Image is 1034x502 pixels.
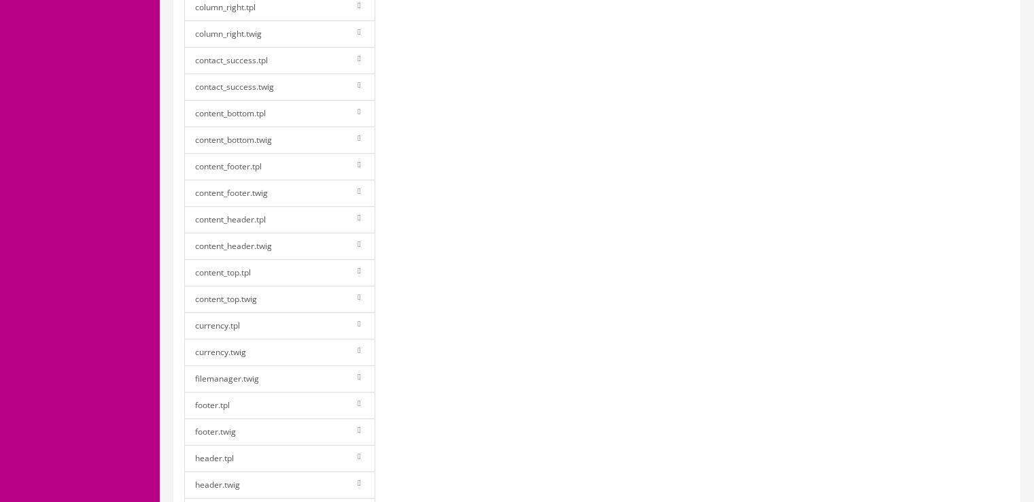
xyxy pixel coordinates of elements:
[184,73,375,101] a: contact_success.twig
[184,418,375,446] a: footer.twig
[184,339,375,366] a: currency.twig
[184,445,375,472] a: header.tpl
[184,233,375,260] a: content_header.twig
[184,47,375,74] a: contact_success.tpl
[184,365,375,392] a: filemanager.twig
[184,180,375,207] a: content_footer.twig
[184,206,375,233] a: content_header.tpl
[184,286,375,313] a: content_top.twig
[184,20,375,48] a: column_right.twig
[184,127,375,154] a: content_bottom.twig
[184,312,375,339] a: currency.tpl
[184,100,375,127] a: content_bottom.tpl
[184,153,375,180] a: content_footer.tpl
[184,392,375,419] a: footer.tpl
[184,259,375,286] a: content_top.tpl
[184,471,375,499] a: header.twig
